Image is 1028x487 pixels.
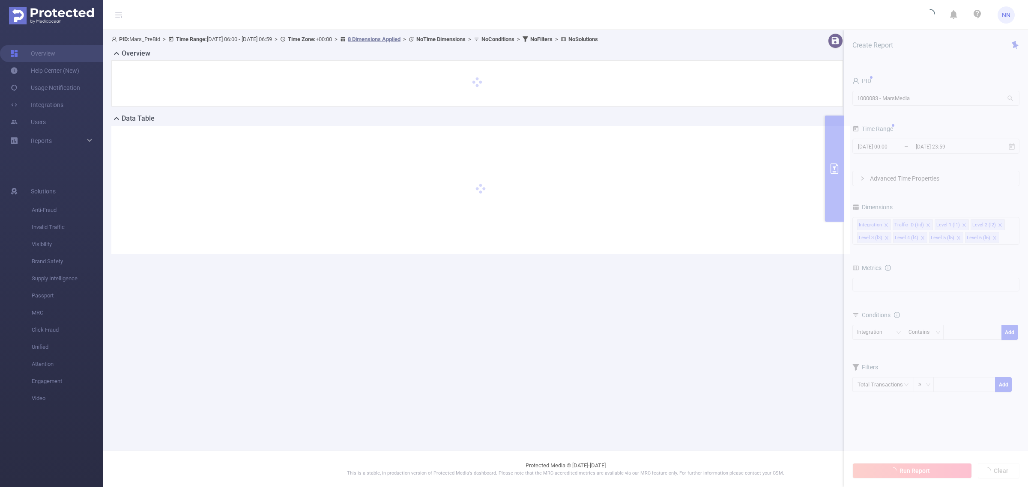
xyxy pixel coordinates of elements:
span: Reports [31,137,52,144]
i: icon: loading [925,9,935,21]
b: No Solutions [568,36,598,42]
span: MRC [32,304,103,321]
h2: Data Table [122,113,155,124]
span: Video [32,390,103,407]
span: > [514,36,523,42]
span: > [160,36,168,42]
span: Mars_PreBid [DATE] 06:00 - [DATE] 06:59 +00:00 [111,36,598,42]
span: NN [1002,6,1010,24]
a: Help Center (New) [10,62,79,79]
span: > [332,36,340,42]
span: Visibility [32,236,103,253]
span: Brand Safety [32,253,103,270]
span: Invalid Traffic [32,219,103,236]
span: Unified [32,339,103,356]
b: No Conditions [481,36,514,42]
span: Supply Intelligence [32,270,103,287]
a: Integrations [10,96,63,113]
u: 8 Dimensions Applied [348,36,400,42]
span: > [466,36,474,42]
span: > [400,36,409,42]
b: PID: [119,36,129,42]
span: Anti-Fraud [32,202,103,219]
a: Users [10,113,46,131]
i: icon: user [111,36,119,42]
span: Passport [32,287,103,304]
span: Engagement [32,373,103,390]
span: Solutions [31,183,56,200]
footer: Protected Media © [DATE]-[DATE] [103,451,1028,487]
a: Overview [10,45,55,62]
span: Attention [32,356,103,373]
span: Click Fraud [32,321,103,339]
b: Time Range: [176,36,207,42]
b: Time Zone: [288,36,316,42]
b: No Time Dimensions [416,36,466,42]
h2: Overview [122,48,150,59]
span: > [272,36,280,42]
img: Protected Media [9,7,94,24]
a: Usage Notification [10,79,80,96]
span: > [553,36,561,42]
p: This is a stable, in production version of Protected Media's dashboard. Please note that the MRC ... [124,470,1007,477]
b: No Filters [530,36,553,42]
a: Reports [31,132,52,149]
